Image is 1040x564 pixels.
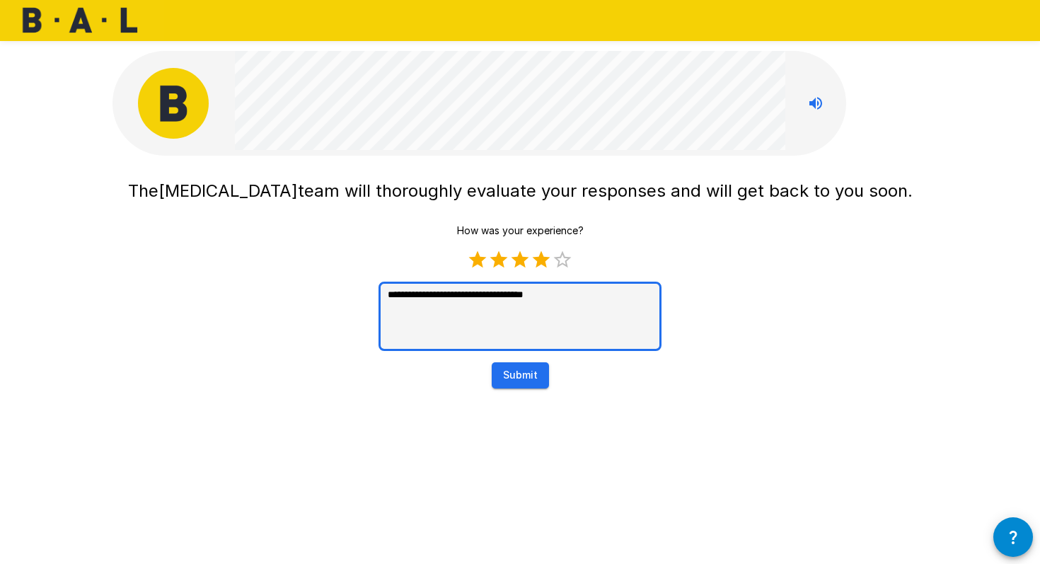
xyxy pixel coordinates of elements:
button: Stop reading questions aloud [802,89,830,117]
p: How was your experience? [457,224,584,238]
span: The [128,180,158,201]
span: team will thoroughly evaluate your responses and will get back to you soon. [298,180,913,201]
button: Submit [492,362,549,389]
img: bal_avatar.png [138,68,209,139]
span: [MEDICAL_DATA] [158,180,298,201]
